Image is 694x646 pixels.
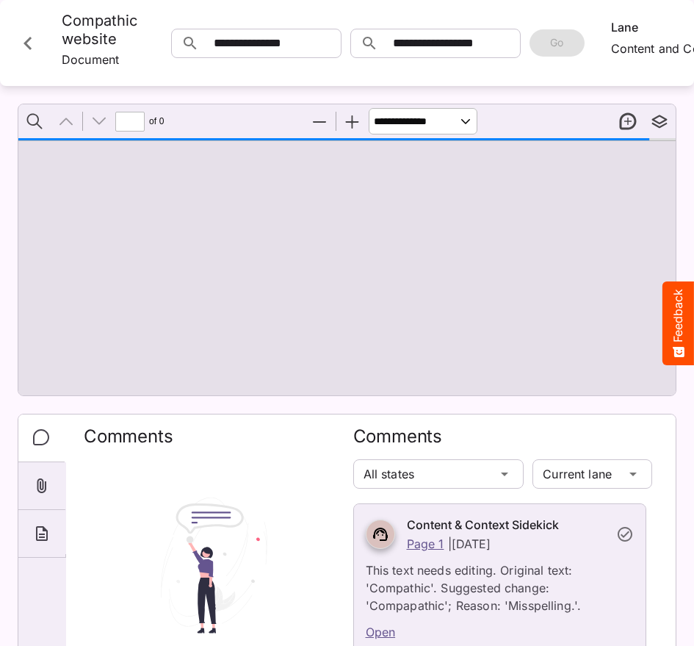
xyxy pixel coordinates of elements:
[448,536,452,551] p: |
[84,426,336,456] h2: Comments
[353,459,496,489] div: All states
[62,48,119,74] p: Document
[6,21,50,65] button: Close card
[18,510,65,558] div: About
[662,281,694,365] button: Feedback
[304,106,335,137] button: Zoom Out
[18,414,66,462] div: Comments
[612,106,643,137] button: New thread
[353,426,653,456] h2: Comments
[337,106,368,137] button: Zoom In
[452,536,491,551] p: [DATE]
[366,625,396,639] a: Open
[18,462,65,510] div: Attachments
[149,497,270,634] img: No threads
[532,459,624,489] div: Current lane
[644,106,675,137] button: Toggle annotations
[407,536,444,551] a: Page 1
[62,12,137,48] h4: Compathic website
[19,106,50,137] button: Find in Document
[407,516,608,535] h6: Content & Context Sidekick
[147,106,167,137] span: of ⁨0⁩
[366,553,635,614] p: This text needs editing. Original text: 'Compathic'. Suggested change: 'Compapathic'; Reason: 'Mi...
